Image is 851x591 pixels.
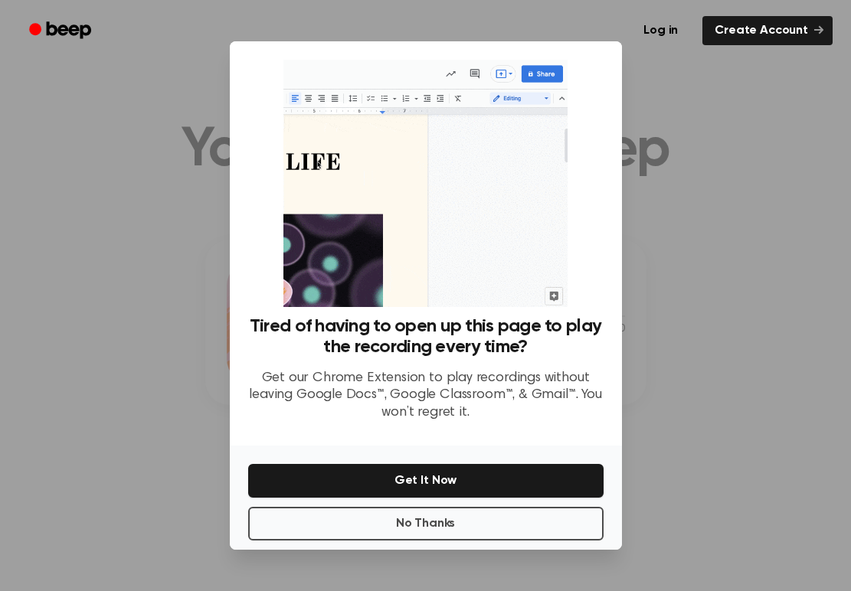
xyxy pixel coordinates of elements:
[248,316,604,358] h3: Tired of having to open up this page to play the recording every time?
[18,16,105,46] a: Beep
[628,13,693,48] a: Log in
[248,464,604,498] button: Get It Now
[283,60,568,307] img: Beep extension in action
[702,16,833,45] a: Create Account
[248,507,604,540] button: No Thanks
[248,370,604,422] p: Get our Chrome Extension to play recordings without leaving Google Docs™, Google Classroom™, & Gm...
